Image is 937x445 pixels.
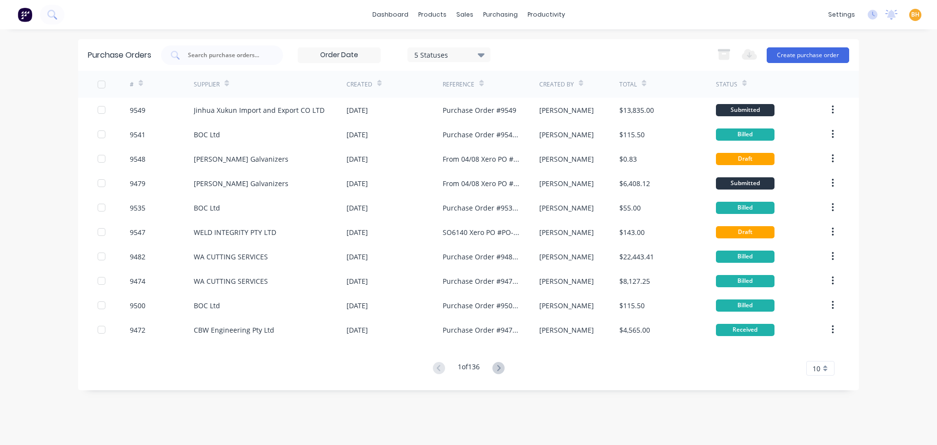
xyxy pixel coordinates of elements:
div: 9482 [130,252,145,262]
div: $115.50 [619,300,645,311]
div: settings [823,7,860,22]
div: Draft [716,226,774,238]
div: Status [716,80,737,89]
div: [PERSON_NAME] Galvanizers [194,154,288,164]
div: Supplier [194,80,220,89]
div: Jinhua Xukun Import and Export CO LTD [194,105,325,115]
div: Purchase Order #9549 [443,105,516,115]
span: BH [911,10,919,19]
div: Billed [716,299,774,312]
div: Submitted [716,104,774,116]
div: 5 Statuses [414,49,484,60]
a: dashboard [367,7,413,22]
span: 10 [813,363,820,374]
div: [PERSON_NAME] [539,252,594,262]
div: Billed [716,202,774,214]
div: Purchase Order #9541 - BOC Ltd [443,129,519,140]
div: From 04/08 Xero PO #PO-1495 [443,154,519,164]
div: $143.00 [619,227,645,237]
div: sales [451,7,478,22]
div: Billed [716,275,774,287]
div: [DATE] [346,300,368,311]
div: [PERSON_NAME] Galvanizers [194,178,288,189]
div: Billed [716,128,774,141]
div: BOC Ltd [194,300,220,311]
div: $0.83 [619,154,637,164]
div: Billed [716,251,774,263]
div: Purchase Order #9474 - WA CUTTING SERVICES [443,276,519,286]
input: Order Date [298,48,380,63]
div: $8,127.25 [619,276,650,286]
div: [DATE] [346,203,368,213]
div: 9541 [130,129,145,140]
div: # [130,80,134,89]
div: BOC Ltd [194,129,220,140]
div: 1 of 136 [458,361,480,376]
div: [PERSON_NAME] [539,227,594,237]
div: 9548 [130,154,145,164]
div: Draft [716,153,774,165]
div: Purchase Orders [88,49,151,61]
div: Total [619,80,637,89]
div: [PERSON_NAME] [539,154,594,164]
div: $22,443.41 [619,252,654,262]
div: CBW Engineering Pty Ltd [194,325,274,335]
div: 9535 [130,203,145,213]
div: [PERSON_NAME] [539,203,594,213]
div: $4,565.00 [619,325,650,335]
div: [DATE] [346,129,368,140]
div: WELD INTEGRITY PTY LTD [194,227,276,237]
div: From 04/08 Xero PO #PO-1430 [443,178,519,189]
div: Purchase Order #9482 - WA CUTTING SERVICES [443,252,519,262]
div: [PERSON_NAME] [539,129,594,140]
div: [PERSON_NAME] [539,276,594,286]
div: [PERSON_NAME] [539,178,594,189]
div: productivity [523,7,570,22]
div: [PERSON_NAME] [539,300,594,311]
div: purchasing [478,7,523,22]
div: [DATE] [346,325,368,335]
div: WA CUTTING SERVICES [194,276,268,286]
div: 9549 [130,105,145,115]
div: 9479 [130,178,145,189]
div: Purchase Order #9472 - CBW Engineering Pty Ltd [443,325,519,335]
div: products [413,7,451,22]
div: $115.50 [619,129,645,140]
div: [DATE] [346,178,368,189]
img: Factory [18,7,32,22]
div: BOC Ltd [194,203,220,213]
div: $55.00 [619,203,641,213]
div: [DATE] [346,276,368,286]
div: [PERSON_NAME] [539,105,594,115]
div: $13,835.00 [619,105,654,115]
div: Created By [539,80,574,89]
div: Submitted [716,177,774,190]
div: Reference [443,80,474,89]
div: [DATE] [346,227,368,237]
div: Purchase Order #9500 - BOC Ltd [443,300,519,311]
div: WA CUTTING SERVICES [194,252,268,262]
div: 9472 [130,325,145,335]
div: [PERSON_NAME] [539,325,594,335]
input: Search purchase orders... [187,50,268,60]
div: SO6140 Xero PO #PO-1494 [443,227,519,237]
div: 9547 [130,227,145,237]
div: 9500 [130,300,145,311]
div: Created [346,80,372,89]
div: Received [716,324,774,336]
div: [DATE] [346,105,368,115]
button: Create purchase order [767,47,849,63]
div: Purchase Order #9535 - BOC Ltd [443,203,519,213]
div: 9474 [130,276,145,286]
div: [DATE] [346,154,368,164]
div: $6,408.12 [619,178,650,189]
div: [DATE] [346,252,368,262]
